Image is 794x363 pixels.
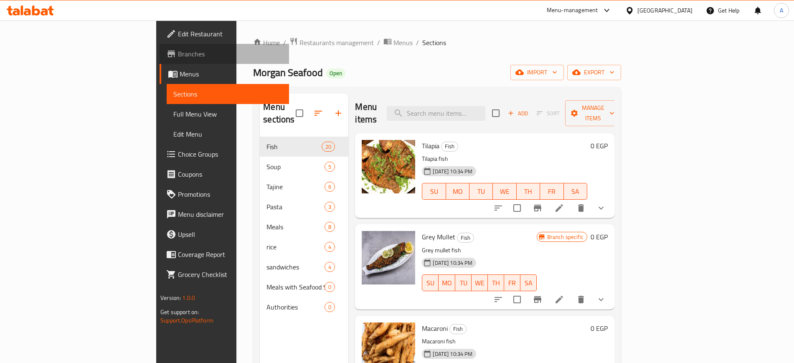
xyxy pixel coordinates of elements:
button: Branch-specific-item [528,289,548,310]
div: Meals [266,222,325,232]
span: FR [543,185,560,198]
div: items [325,262,335,272]
input: search [387,106,485,121]
span: WE [496,185,513,198]
span: [DATE] 10:34 PM [429,350,476,358]
span: TH [520,185,537,198]
button: import [510,65,564,80]
img: Tilapia [362,140,415,193]
span: SA [524,277,533,289]
span: 8 [325,223,335,231]
a: Choice Groups [160,144,289,164]
span: TU [459,277,468,289]
span: Restaurants management [299,38,374,48]
a: Promotions [160,184,289,204]
span: SA [567,185,584,198]
button: TH [517,183,540,200]
div: items [325,162,335,172]
a: Edit menu item [554,294,564,305]
a: Upsell [160,224,289,244]
span: TU [473,185,490,198]
span: 5 [325,163,335,171]
span: Edit Menu [173,129,282,139]
span: Authorities [266,302,325,312]
h6: 0 EGP [591,140,608,152]
button: Manage items [565,100,621,126]
button: FR [504,274,520,291]
span: Sort sections [308,103,328,123]
span: Menus [180,69,282,79]
a: Support.OpsPlatform [160,315,213,326]
span: Soup [266,162,325,172]
span: export [574,67,614,78]
span: Sections [422,38,446,48]
button: MO [439,274,455,291]
div: Meals8 [260,217,348,237]
img: Grey Mullet [362,231,415,284]
svg: Show Choices [596,294,606,305]
div: items [325,282,335,292]
span: Open [326,70,345,77]
span: Edit Restaurant [178,29,282,39]
span: Coverage Report [178,249,282,259]
button: SA [520,274,537,291]
div: Authorities0 [260,297,348,317]
span: 4 [325,243,335,251]
span: Fish [450,324,466,334]
div: items [322,142,335,152]
button: SU [422,274,439,291]
a: Full Menu View [167,104,289,124]
a: Sections [167,84,289,104]
a: Coverage Report [160,244,289,264]
button: SA [564,183,587,200]
span: Add [507,109,529,118]
a: Edit Menu [167,124,289,144]
div: items [325,302,335,312]
div: Fish [457,233,474,243]
span: Branch specific [544,233,587,241]
span: [DATE] 10:34 PM [429,259,476,267]
span: 3 [325,203,335,211]
span: 20 [322,143,335,151]
span: rice [266,242,325,252]
button: Add section [328,103,348,123]
button: export [567,65,621,80]
a: Menus [383,37,413,48]
span: 4 [325,263,335,271]
h6: 0 EGP [591,231,608,243]
a: Grocery Checklist [160,264,289,284]
a: Menu disclaimer [160,204,289,224]
span: [DATE] 10:34 PM [429,168,476,175]
div: Open [326,69,345,79]
a: Restaurants management [289,37,374,48]
button: Branch-specific-item [528,198,548,218]
div: Fish [266,142,322,152]
button: FR [540,183,563,200]
button: MO [446,183,469,200]
div: Meals with Seafood Soup0 [260,277,348,297]
p: Macaroni fish [422,336,587,347]
button: WE [493,183,516,200]
span: Get support on: [160,307,199,317]
span: Branches [178,49,282,59]
div: Menu-management [547,5,598,15]
span: sandwiches [266,262,325,272]
span: Pasta [266,202,325,212]
span: Choice Groups [178,149,282,159]
span: Select to update [508,199,526,217]
h2: Menu items [355,101,377,126]
span: 6 [325,183,335,191]
a: Menus [160,64,289,84]
span: Coupons [178,169,282,179]
div: Tajine6 [260,177,348,197]
span: Manage items [572,103,614,124]
span: FR [507,277,517,289]
span: import [517,67,557,78]
div: rice4 [260,237,348,257]
div: items [325,242,335,252]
